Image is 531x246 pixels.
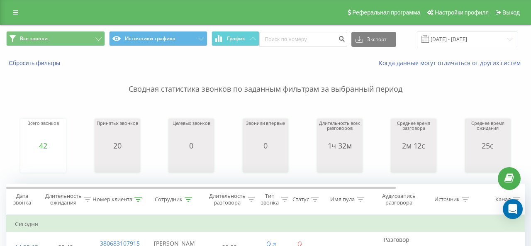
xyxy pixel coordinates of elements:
[6,67,525,95] p: Сводная статистика звонков по заданным фильтрам за выбранный период
[97,121,138,141] div: Принятых звонков
[212,31,259,46] button: График
[434,196,460,203] div: Источник
[6,59,64,67] button: Сбросить фильтры
[97,141,138,150] div: 20
[246,121,285,141] div: Звонили впервые
[20,35,48,42] span: Все звонки
[351,32,396,47] button: Экспорт
[319,141,360,150] div: 1ч 32м
[319,121,360,141] div: Длительность всех разговоров
[503,199,523,219] div: Open Intercom Messenger
[259,32,347,47] input: Поиск по номеру
[173,141,210,150] div: 0
[6,31,105,46] button: Все звонки
[379,192,419,207] div: Аудиозапись разговора
[109,31,208,46] button: Источники трафика
[330,196,355,203] div: Имя пула
[7,192,37,207] div: Дата звонка
[292,196,309,203] div: Статус
[393,121,434,141] div: Среднее время разговора
[93,196,132,203] div: Номер клиента
[495,196,511,203] div: Канал
[173,121,210,141] div: Целевых звонков
[467,141,509,150] div: 25с
[45,192,82,207] div: Длительность ожидания
[435,9,489,16] span: Настройки профиля
[227,36,245,41] span: График
[467,121,509,141] div: Среднее время ожидания
[502,9,520,16] span: Выход
[27,141,59,150] div: 42
[352,9,420,16] span: Реферальная программа
[379,59,525,67] a: Когда данные могут отличаться от других систем
[261,192,279,207] div: Тип звонка
[27,121,59,141] div: Всего звонков
[209,192,246,207] div: Длительность разговора
[393,141,434,150] div: 2м 12с
[155,196,183,203] div: Сотрудник
[246,141,285,150] div: 0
